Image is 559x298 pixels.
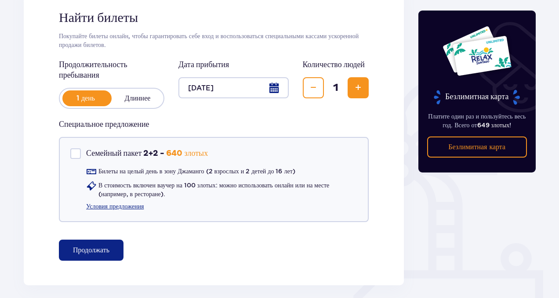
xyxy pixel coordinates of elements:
button: Снижаться [303,77,324,98]
font: 649 злотых [477,122,510,129]
font: ! [509,122,511,129]
font: - [160,148,164,158]
font: Условия предложения [86,203,144,210]
font: Продолжительность пребывания [59,60,127,80]
font: Продолжать [73,247,109,254]
font: Билеты на целый день в зону Джаманго (2 взрослых и 2 детей до 16 лет) [98,168,295,175]
font: Безлимитная карта [448,144,505,151]
font: Покупайте билеты онлайн, чтобы гарантировать себе вход и воспользоваться специальными кассами уск... [59,32,359,48]
font: 1 день [76,94,95,102]
font: 1 [333,81,338,94]
a: Безлимитная карта [427,136,527,158]
button: Увеличивать [348,77,369,98]
font: 640 злотых [166,148,208,158]
font: Безлимитная карта [445,92,508,102]
button: Продолжать [59,240,123,261]
font: Платите один раз и пользуйтесь весь год. Всего от [428,113,526,129]
font: В стоимость включен ваучер на 100 злотых: можно использовать онлайн или на месте (например, в рес... [98,182,329,197]
font: Дата прибытия [178,60,229,70]
font: Количество людей [303,60,365,70]
font: Длиннее [125,94,151,102]
a: Условия предложения [86,202,144,211]
font: Специальное предложение [59,119,149,129]
font: Найти билеты [59,10,138,26]
font: Семейный пакет 2+2 [86,148,158,158]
